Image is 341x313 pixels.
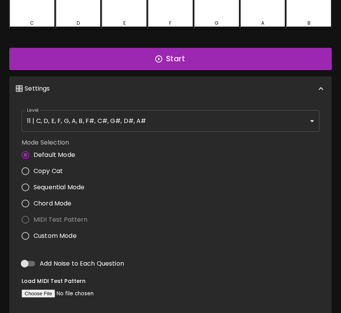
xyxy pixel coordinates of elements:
label: Mode Selection [22,138,94,147]
div: D [77,20,80,27]
div: 11 | C, D, E, F, G, A, B, F#, C#, G#, D#, A# [22,110,319,132]
span: MIDI Test Pattern [34,215,88,224]
div: C [30,20,34,27]
span: Copy Cat [34,167,63,176]
div: B [307,20,311,27]
span: Chord Mode [34,199,72,208]
div: A [261,20,264,27]
span: Custom Mode [34,231,77,241]
div: G [215,20,218,27]
button: Start [9,48,332,70]
span: Add Noise to Each Question [40,259,124,268]
h6: Load MIDI Test Pattern [22,277,319,286]
label: Level [27,107,39,113]
div: F [169,20,171,27]
div: 🎛️ Settings [9,76,332,101]
span: Default Mode [34,150,75,160]
div: E [123,20,126,27]
p: 🎛️ Settings [15,84,50,93]
span: Sequential Mode [34,183,84,192]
